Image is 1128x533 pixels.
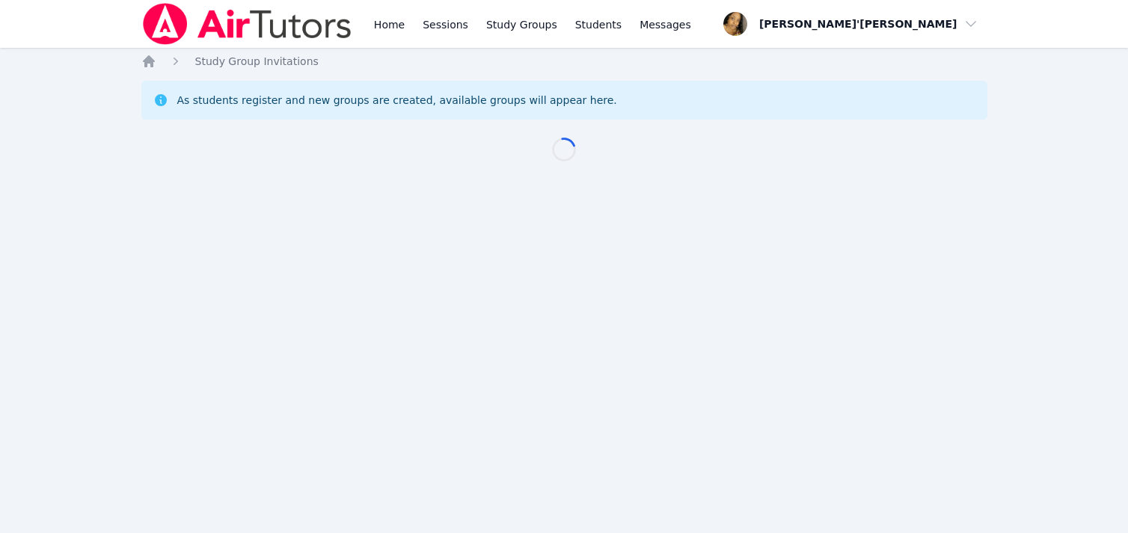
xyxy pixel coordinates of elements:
a: Study Group Invitations [195,54,319,69]
img: Air Tutors [141,3,353,45]
span: Study Group Invitations [195,55,319,67]
span: Messages [640,17,691,32]
div: As students register and new groups are created, available groups will appear here. [177,93,617,108]
nav: Breadcrumb [141,54,987,69]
